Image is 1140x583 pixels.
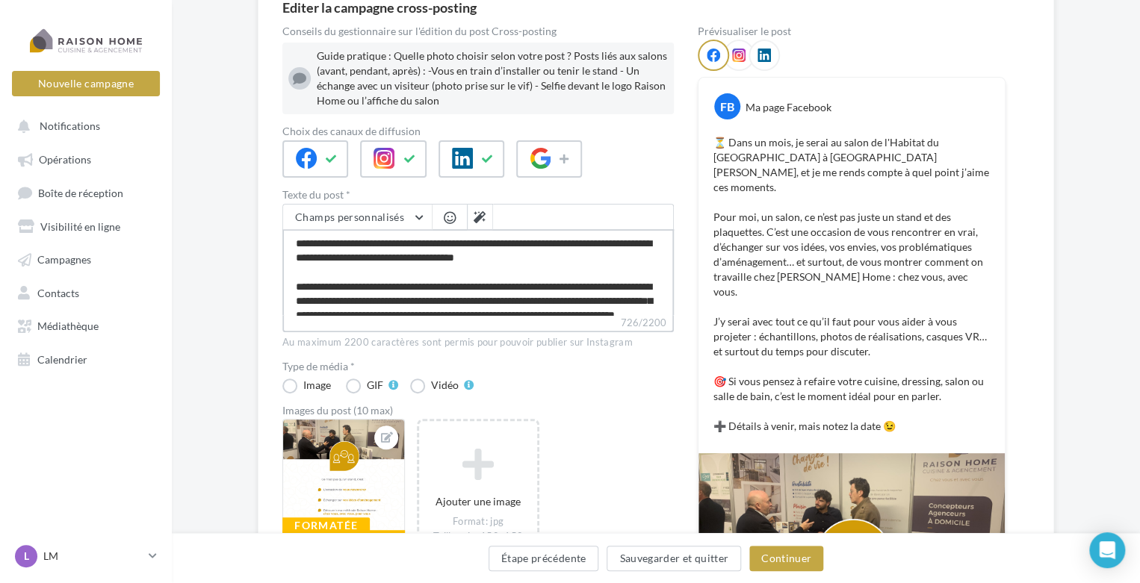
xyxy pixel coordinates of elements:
span: Calendrier [37,352,87,365]
button: Nouvelle campagne [12,71,160,96]
div: Image [303,380,331,390]
label: Type de média * [282,361,674,372]
div: Guide pratique : Quelle photo choisir selon votre post ? Posts liés aux salons (avant, pendant, a... [317,49,668,108]
div: Vidéo [431,380,459,390]
span: L [24,549,29,564]
p: LM [43,549,143,564]
label: Choix des canaux de diffusion [282,126,674,137]
span: Contacts [37,286,79,299]
div: Editer la campagne cross-posting [282,1,477,14]
span: Notifications [40,119,100,132]
div: GIF [367,380,383,390]
span: Visibilité en ligne [40,219,120,232]
button: Notifications [9,112,157,139]
div: Open Intercom Messenger [1089,532,1125,568]
div: Ma page Facebook [746,100,831,115]
a: Contacts [9,278,163,305]
a: Visibilité en ligne [9,212,163,239]
div: Prévisualiser le post [698,26,1006,37]
a: Campagnes [9,245,163,272]
a: Opérations [9,145,163,172]
div: Au maximum 2200 caractères sont permis pour pouvoir publier sur Instagram [282,336,674,349]
div: FB [714,93,740,119]
button: Champs personnalisés [283,205,432,230]
div: Formatée [282,517,370,534]
button: Étape précédente [489,546,599,571]
span: Opérations [39,153,91,166]
button: Sauvegarder et quitter [607,546,741,571]
p: ⏳ Dans un mois, je serai au salon de l'Habitat du [GEOGRAPHIC_DATA] à [GEOGRAPHIC_DATA][PERSON_NA... [713,135,990,434]
a: Calendrier [9,345,163,372]
button: Continuer [749,546,823,571]
label: 726/2200 [282,315,674,332]
span: Champs personnalisés [295,211,404,223]
a: Boîte de réception [9,178,163,206]
span: Campagnes [37,253,91,266]
label: Texte du post * [282,190,674,200]
a: L LM [12,542,160,570]
span: Médiathèque [37,319,99,332]
a: Médiathèque [9,311,163,338]
div: Conseils du gestionnaire sur l'édition du post Cross-posting [282,26,674,37]
span: Boîte de réception [38,186,123,199]
div: Images du post (10 max) [282,405,674,416]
